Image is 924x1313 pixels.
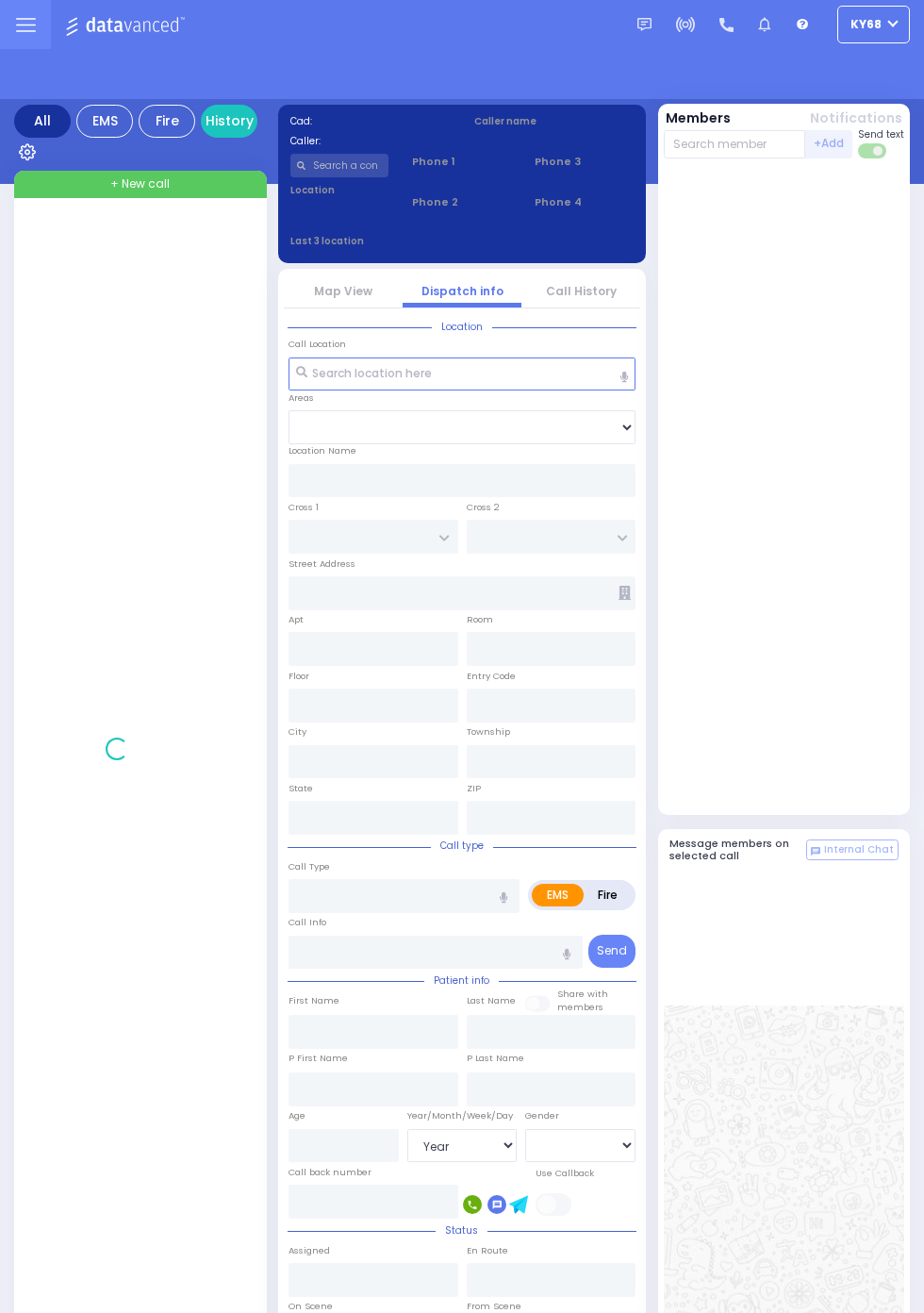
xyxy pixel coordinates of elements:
[467,994,516,1007] label: Last Name
[424,973,499,988] span: Patient info
[314,283,372,299] a: Map View
[669,838,807,862] h5: Message members on selected call
[557,1001,603,1013] span: members
[666,108,731,128] button: Members
[289,557,355,571] label: Street Address
[467,782,481,795] label: ZIP
[289,338,346,351] label: Call Location
[536,1167,594,1180] label: Use Callback
[436,1223,487,1238] span: Status
[289,613,304,626] label: Apt
[525,1109,559,1122] label: Gender
[289,782,313,795] label: State
[290,114,451,128] label: Cad:
[431,839,493,853] span: Call type
[532,884,584,906] label: EMS
[535,194,634,210] span: Phone 4
[289,860,330,873] label: Call Type
[412,154,511,170] span: Phone 1
[467,725,510,739] label: Township
[467,1052,524,1065] label: P Last Name
[139,105,195,138] div: Fire
[290,154,389,177] input: Search a contact
[289,357,635,391] input: Search location here
[467,1244,508,1257] label: En Route
[467,670,516,683] label: Entry Code
[407,1109,518,1122] div: Year/Month/Week/Day
[289,1166,371,1179] label: Call back number
[289,1109,305,1122] label: Age
[290,183,389,197] label: Location
[65,13,190,37] img: Logo
[421,283,503,299] a: Dispatch info
[110,175,170,192] span: + New call
[619,586,631,600] span: Other building occupants
[850,16,882,33] span: ky68
[289,501,319,514] label: Cross 1
[289,444,356,457] label: Location Name
[588,935,635,968] button: Send
[858,141,888,160] label: Turn off text
[289,670,309,683] label: Floor
[289,391,314,405] label: Areas
[289,1300,333,1313] label: On Scene
[290,234,463,248] label: Last 3 location
[289,1052,348,1065] label: P First Name
[432,320,492,334] span: Location
[412,194,511,210] span: Phone 2
[289,1244,330,1257] label: Assigned
[76,105,133,138] div: EMS
[837,6,910,43] button: ky68
[467,501,500,514] label: Cross 2
[858,127,904,141] span: Send text
[546,283,617,299] a: Call History
[290,134,451,148] label: Caller:
[557,988,608,1000] small: Share with
[289,994,339,1007] label: First Name
[637,18,652,32] img: message.svg
[467,1300,521,1313] label: From Scene
[810,108,902,128] button: Notifications
[664,130,806,158] input: Search member
[467,613,493,626] label: Room
[14,105,71,138] div: All
[535,154,634,170] span: Phone 3
[201,105,257,138] a: History
[289,725,306,739] label: City
[289,916,326,929] label: Call Info
[474,114,635,128] label: Caller name
[583,884,633,906] label: Fire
